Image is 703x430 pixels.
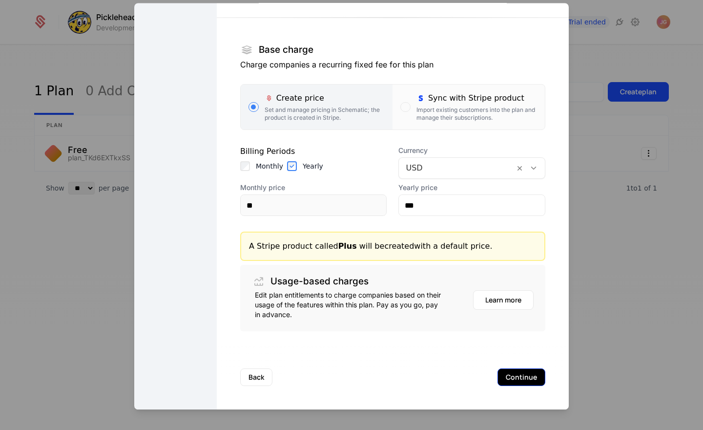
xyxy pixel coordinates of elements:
div: Set and manage pricing in Schematic; the product is created in Stripe. [265,106,385,122]
div: Import existing customers into the plan and manage their subscriptions. [416,106,537,122]
button: Back [240,368,272,386]
b: Plus [338,241,357,251]
div: A Stripe product will be created with a default price. [249,240,537,252]
div: Create price [265,92,385,104]
label: Monthly price [240,183,387,193]
div: Sync with Stripe product [416,92,537,104]
h1: Base charge [259,45,313,55]
label: Yearly price [398,183,545,193]
label: Yearly [303,161,323,171]
div: Edit plan entitlements to charge companies based on their usage of the features within this plan.... [255,290,443,320]
div: Billing Periods [240,146,387,157]
label: Monthly [256,161,283,171]
button: Continue [497,368,545,386]
button: Learn more [473,290,534,310]
span: Currency [398,146,545,155]
span: called [315,241,357,251]
p: Charge companies a recurring fixed fee for this plan [240,59,545,70]
h1: Usage-based charges [270,277,369,286]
